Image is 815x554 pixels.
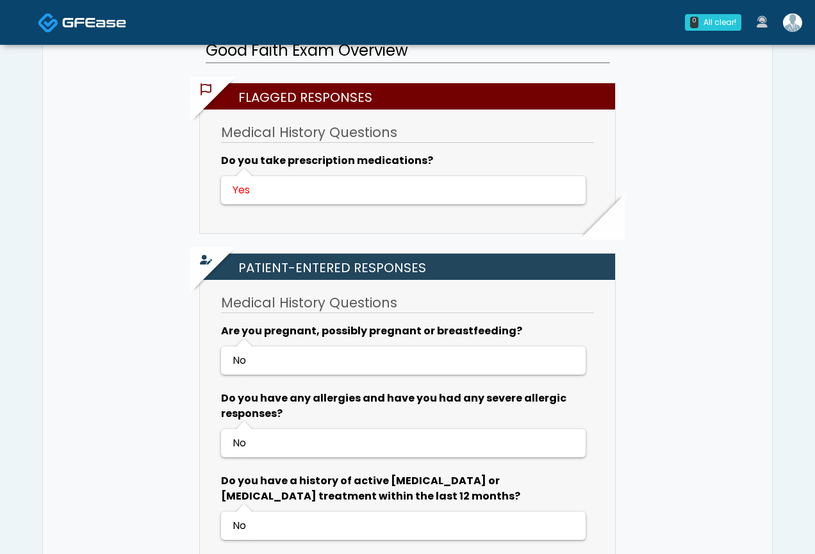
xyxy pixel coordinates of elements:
[206,254,615,280] h2: Patient-entered Responses
[62,16,126,29] img: Docovia
[221,153,433,168] b: Do you take prescription medications?
[783,13,802,32] img: Heather Evans
[233,518,246,533] span: No
[221,323,522,338] b: Are you pregnant, possibly pregnant or breastfeeding?
[233,183,572,198] div: Yes
[206,83,615,110] h2: Flagged Responses
[221,391,566,421] b: Do you have any allergies and have you had any severe allergic responses?
[233,353,246,368] span: No
[704,17,736,28] div: All clear!
[221,123,594,143] h3: Medical History Questions
[206,39,610,63] h2: Good Faith Exam Overview
[10,5,49,44] button: Open LiveChat chat widget
[221,473,520,503] b: Do you have a history of active [MEDICAL_DATA] or [MEDICAL_DATA] treatment within the last 12 mon...
[38,12,59,33] img: Docovia
[677,9,749,36] a: 0 All clear!
[233,436,246,450] span: No
[690,17,698,28] div: 0
[221,293,594,313] h3: Medical History Questions
[38,1,126,43] a: Docovia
